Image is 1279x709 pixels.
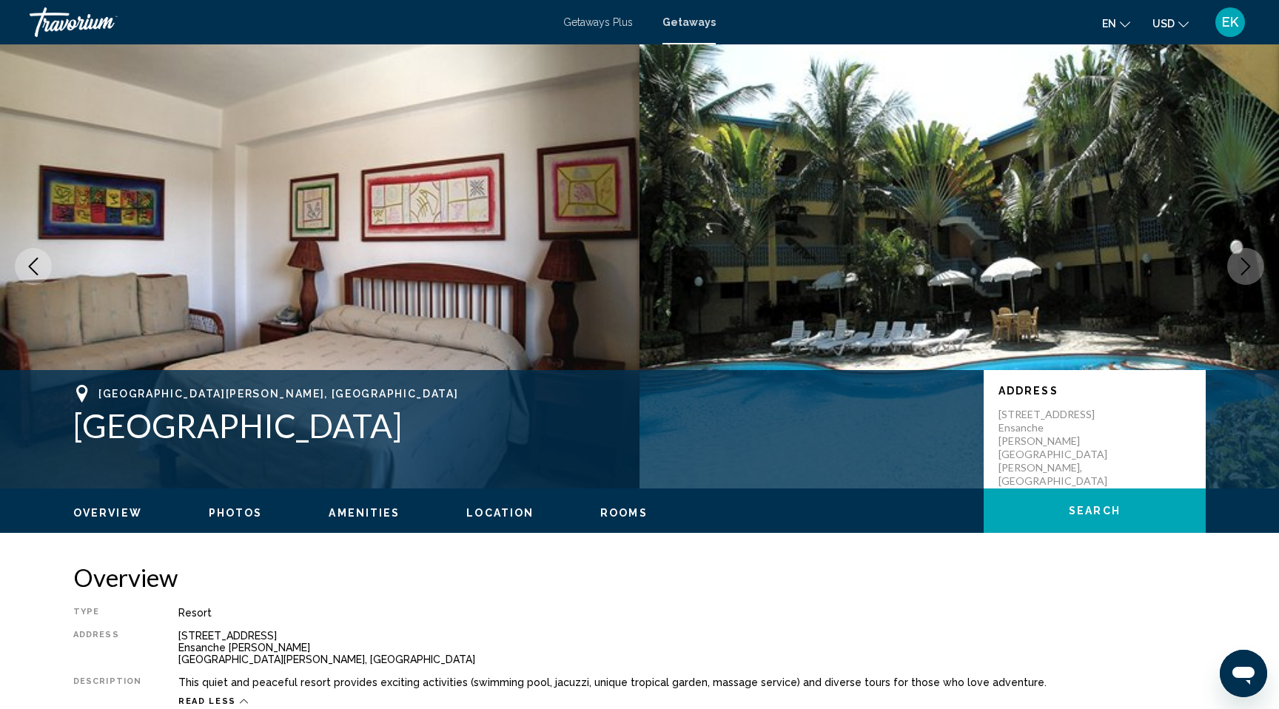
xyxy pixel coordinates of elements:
span: [GEOGRAPHIC_DATA][PERSON_NAME], [GEOGRAPHIC_DATA] [98,388,458,400]
button: Location [466,506,534,520]
span: Amenities [329,507,400,519]
button: Search [984,488,1206,533]
h1: [GEOGRAPHIC_DATA] [73,406,969,445]
span: USD [1152,18,1175,30]
button: Change currency [1152,13,1189,34]
a: Getaways Plus [563,16,633,28]
h2: Overview [73,562,1206,592]
span: en [1102,18,1116,30]
span: Read less [178,696,236,706]
button: Overview [73,506,142,520]
button: Next image [1227,248,1264,285]
button: Amenities [329,506,400,520]
button: User Menu [1211,7,1249,38]
a: Travorium [30,7,548,37]
div: Address [73,630,141,665]
div: This quiet and peaceful resort provides exciting activities (swimming pool, jacuzzi, unique tropi... [178,676,1206,688]
span: Location [466,507,534,519]
p: Address [998,385,1191,397]
button: Rooms [600,506,648,520]
span: EK [1222,15,1238,30]
button: Read less [178,696,248,707]
button: Photos [209,506,263,520]
span: Search [1069,505,1121,517]
span: Photos [209,507,263,519]
a: Getaways [662,16,716,28]
iframe: Button to launch messaging window [1220,650,1267,697]
button: Change language [1102,13,1130,34]
div: [STREET_ADDRESS] Ensanche [PERSON_NAME] [GEOGRAPHIC_DATA][PERSON_NAME], [GEOGRAPHIC_DATA] [178,630,1206,665]
span: Overview [73,507,142,519]
div: Resort [178,607,1206,619]
span: Rooms [600,507,648,519]
button: Previous image [15,248,52,285]
div: Type [73,607,141,619]
div: Description [73,676,141,688]
p: [STREET_ADDRESS] Ensanche [PERSON_NAME] [GEOGRAPHIC_DATA][PERSON_NAME], [GEOGRAPHIC_DATA] [998,408,1117,488]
